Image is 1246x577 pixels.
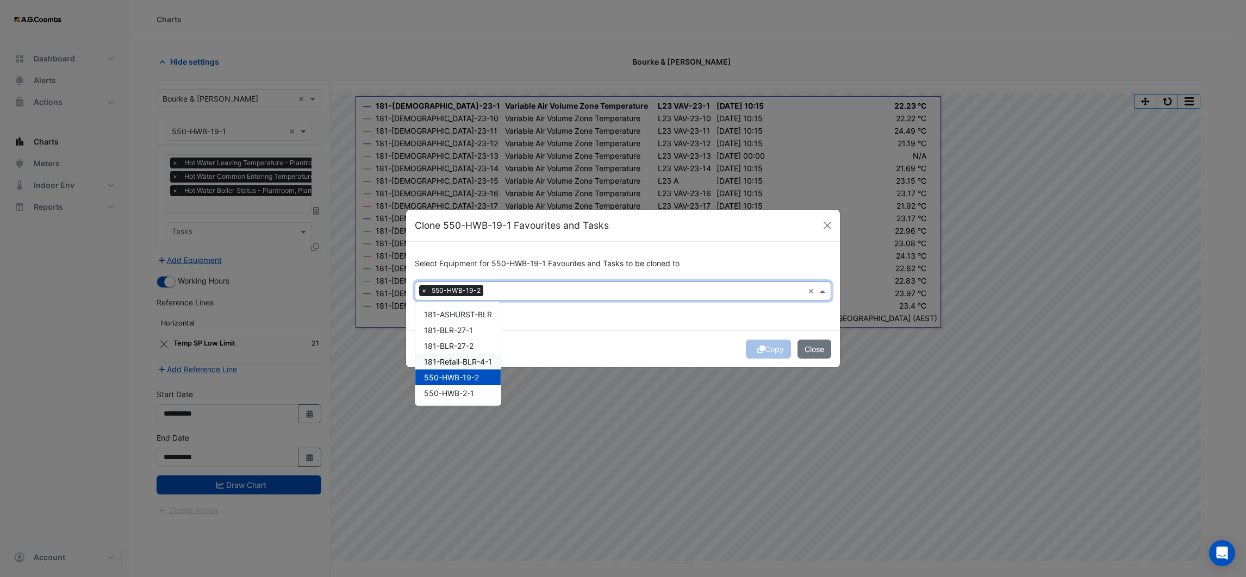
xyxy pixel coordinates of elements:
[424,388,474,398] span: 550-HWB-2-1
[424,341,474,350] span: 181-BLR-27-2
[415,300,448,313] button: Select All
[1209,540,1235,566] div: Open Intercom Messenger
[424,325,473,335] span: 181-BLR-27-1
[424,357,492,366] span: 181-Retail-BLR-4-1
[424,310,492,319] span: 181-ASHURST-BLR
[798,340,831,359] button: Close
[808,285,817,297] span: Clear
[415,259,831,268] h6: Select Equipment for 550-HWB-19-1 Favourites and Tasks to be cloned to
[429,285,483,296] span: 550-HWB-19-2
[415,218,609,233] h5: Clone 550-HWB-19-1 Favourites and Tasks
[424,373,479,382] span: 550-HWB-19-2
[819,217,836,234] button: Close
[415,302,501,406] ng-dropdown-panel: Options list
[419,285,429,296] span: ×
